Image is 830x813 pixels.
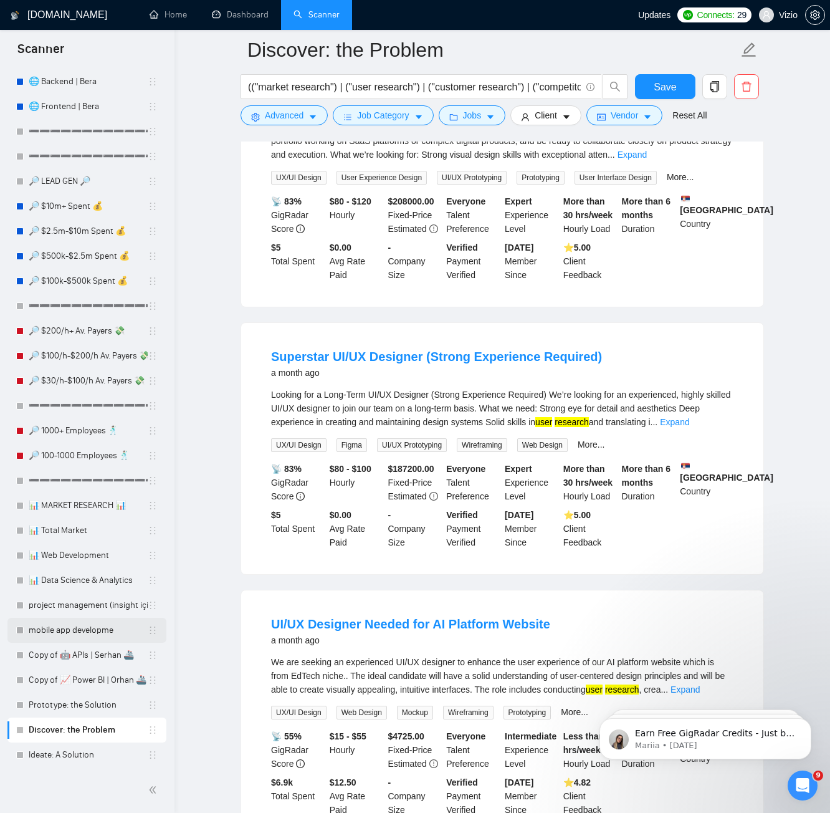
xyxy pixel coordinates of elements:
b: [GEOGRAPHIC_DATA] [680,195,773,215]
b: [DATE] [505,510,533,520]
button: search [603,74,627,99]
a: 🔎 $200/h+ Av. Payers 💸 [29,319,148,344]
span: Vendor [611,108,638,122]
a: project management (insight için) [29,593,148,618]
button: barsJob Categorycaret-down [333,105,433,125]
a: Copy of 🤖 APIs | Serhan 🚢 [29,643,148,668]
a: 📊 Total Market [29,518,148,543]
div: Talent Preference [444,729,502,771]
span: holder [148,426,158,436]
a: 🔎 $2.5m-$10m Spent 💰 [29,219,148,244]
span: holder [148,77,158,87]
a: More... [667,172,694,182]
a: 🔎 1000+ Employees 🕺🏻 [29,418,148,443]
a: 🔎 $10m+ Spent 💰 [29,194,148,219]
button: go back [8,5,32,29]
span: Updates [638,10,670,20]
div: Hourly [327,195,386,236]
span: 😞 [83,375,101,400]
div: a month ago [271,633,550,648]
b: 📡 83% [271,196,302,206]
span: info-circle [586,83,594,91]
a: Expand [670,685,700,695]
b: [DATE] [505,243,533,253]
div: Duration [619,462,678,503]
a: ➖➖➖➖➖➖➖➖➖➖➖➖➖➖➖➖➖➖➖ [29,393,148,418]
span: holder [148,326,158,336]
div: Looking for a Long-Term UI/UX Designer (Strong Experience Required) We’re looking for an experien... [271,388,733,429]
a: Open in help center [75,415,174,425]
span: Advanced [265,108,303,122]
b: Verified [446,777,478,787]
iframe: Intercom live chat [788,771,818,801]
span: setting [251,112,260,122]
span: caret-down [414,112,423,122]
a: UI/UX Designer Needed for AI Platform Website [271,617,550,631]
button: folderJobscaret-down [439,105,506,125]
span: exclamation-circle [429,759,438,768]
a: 📊 Web Development [29,543,148,568]
a: searchScanner [293,9,340,20]
span: idcard [597,112,606,122]
a: dashboardDashboard [212,9,269,20]
span: caret-down [308,112,317,122]
div: Did this answer your question? [15,362,234,376]
span: holder [148,127,158,137]
span: Estimated [388,491,427,501]
div: Total Spent [269,508,327,549]
span: caret-down [643,112,652,122]
div: Company Size [386,508,444,549]
span: holder [148,501,158,511]
b: $ 5 [271,510,281,520]
li: ➖➖➖➖➖➖➖➖➖➖➖➖➖➖➖➖➖➖➖ [7,468,166,493]
div: Fixed-Price [386,729,444,771]
div: Experience Level [502,729,561,771]
span: holder [148,376,158,386]
li: 🌐 Backend | Bera [7,69,166,94]
li: 🔎 $100/h-$200/h Av. Payers 💸 [7,344,166,368]
a: homeHome [150,9,187,20]
span: copy [703,81,727,92]
div: Talent Preference [444,462,502,503]
span: holder [148,575,158,585]
span: holder [148,251,158,261]
b: Verified [446,510,478,520]
div: Payment Verified [444,508,502,549]
div: a month ago [271,365,602,380]
input: Scanner name... [247,34,738,65]
a: 📊 MARKET RESEARCH 📊 [29,493,148,518]
a: Expand [618,150,647,160]
div: Member Since [502,241,561,282]
div: Hourly [327,462,386,503]
span: holder [148,750,158,760]
mark: user [586,685,603,695]
div: Payment Verified [444,241,502,282]
a: ➖➖➖➖➖➖➖➖➖➖➖➖➖➖➖➖➖➖➖ [29,119,148,144]
b: - [388,777,391,787]
div: Company Size [386,241,444,282]
span: UX/UI Design [271,706,327,719]
span: exclamation-circle [429,492,438,501]
span: holder [148,226,158,236]
span: Estimated [388,759,427,769]
span: UX/UI Design [271,171,327,185]
li: 🔎 100-1000 Employees 🕺🏻 [7,443,166,468]
span: Client [535,108,557,122]
b: $ 6.9k [271,777,293,787]
span: holder [148,625,158,635]
span: disappointed reaction [76,375,108,400]
span: holder [148,725,158,735]
b: $ 208000.00 [388,196,434,206]
button: delete [734,74,759,99]
a: 🔎 $100k-$500k Spent 💰 [29,269,148,294]
b: 📡 55% [271,731,302,741]
div: GigRadar Score [269,195,327,236]
b: $0.00 [330,510,351,520]
b: ⭐️ 5.00 [563,510,591,520]
span: user [762,11,771,19]
span: Job Category [357,108,409,122]
button: settingAdvancedcaret-down [241,105,328,125]
a: mobile app developme [29,618,148,643]
span: holder [148,700,158,710]
li: ➖➖➖➖➖➖➖➖➖➖➖➖➖➖➖➖➖➖➖ [7,393,166,418]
